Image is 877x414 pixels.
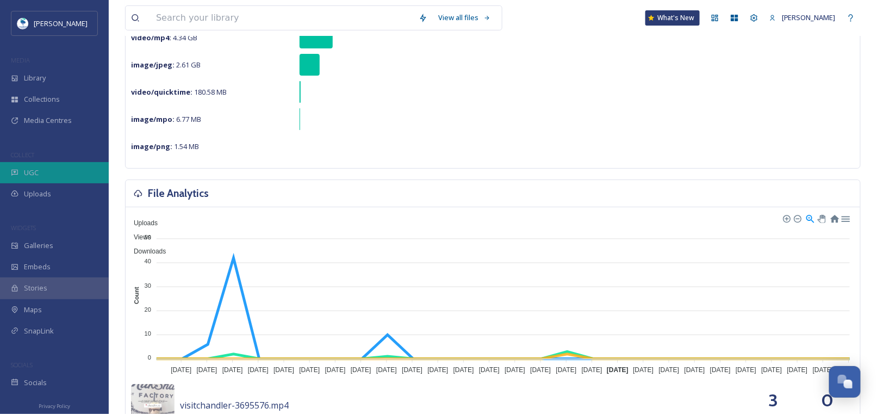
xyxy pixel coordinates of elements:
span: Embeds [24,262,51,272]
tspan: [DATE] [787,367,808,374]
div: Selection Zoom [805,213,814,223]
span: 6.77 MB [131,114,201,124]
tspan: [DATE] [479,367,500,374]
a: [PERSON_NAME] [764,7,841,28]
strong: image/mpo : [131,114,175,124]
strong: image/jpeg : [131,60,175,70]
tspan: [DATE] [633,367,654,374]
button: Open Chat [829,366,861,398]
tspan: [DATE] [607,367,629,374]
h3: File Analytics [148,186,209,201]
span: Uploads [126,219,158,227]
span: Media Centres [24,115,72,126]
img: download.jpeg [17,18,28,29]
tspan: [DATE] [325,367,346,374]
h2: 0 [822,387,834,413]
span: visitchandler-3695576.mp4 [180,399,289,411]
span: MEDIA [11,56,30,64]
span: 180.58 MB [131,87,227,97]
a: View all files [433,7,496,28]
tspan: [DATE] [505,367,525,374]
tspan: [DATE] [813,367,834,374]
tspan: [DATE] [428,367,449,374]
div: Menu [841,213,850,223]
tspan: [DATE] [248,367,269,374]
tspan: 0 [148,354,151,361]
span: COLLECT [11,151,34,159]
span: Maps [24,305,42,315]
tspan: [DATE] [351,367,371,374]
span: [PERSON_NAME] [34,18,88,28]
span: Downloads [126,248,166,255]
strong: video/quicktime : [131,87,192,97]
tspan: 20 [145,306,151,313]
span: SnapLink [24,326,54,336]
span: 1.54 MB [131,141,199,151]
div: Zoom Out [793,214,801,222]
span: 4.34 GB [131,33,197,42]
tspan: 40 [145,258,151,265]
span: Uploads [24,189,51,199]
tspan: [DATE] [659,367,680,374]
tspan: [DATE] [197,367,217,374]
tspan: [DATE] [530,367,551,374]
div: Zoom In [782,214,790,222]
div: Reset Zoom [830,213,839,223]
h2: 3 [768,387,778,413]
div: Panning [818,215,824,221]
tspan: [DATE] [453,367,474,374]
tspan: [DATE] [402,367,422,374]
strong: video/mp4 : [131,33,171,42]
span: Galleries [24,240,53,251]
span: Privacy Policy [39,403,70,410]
tspan: [DATE] [761,367,782,374]
a: Privacy Policy [39,399,70,412]
tspan: [DATE] [171,367,191,374]
tspan: [DATE] [299,367,320,374]
span: Socials [24,378,47,388]
tspan: [DATE] [710,367,731,374]
tspan: 30 [145,282,151,289]
tspan: [DATE] [685,367,705,374]
span: WIDGETS [11,224,36,232]
strong: image/png : [131,141,172,151]
text: Count [133,287,140,304]
tspan: 50 [145,234,151,240]
input: Search your library [151,6,413,30]
tspan: [DATE] [222,367,243,374]
tspan: [DATE] [556,367,577,374]
span: Stories [24,283,47,293]
span: 2.61 GB [131,60,201,70]
tspan: [DATE] [376,367,397,374]
tspan: [DATE] [273,367,294,374]
span: Collections [24,94,60,104]
tspan: [DATE] [582,367,602,374]
a: What's New [645,10,700,26]
span: UGC [24,168,39,178]
span: SOCIALS [11,361,33,369]
tspan: [DATE] [736,367,756,374]
tspan: 10 [145,330,151,337]
span: Library [24,73,46,83]
span: Views [126,233,151,241]
span: [PERSON_NAME] [782,13,836,22]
